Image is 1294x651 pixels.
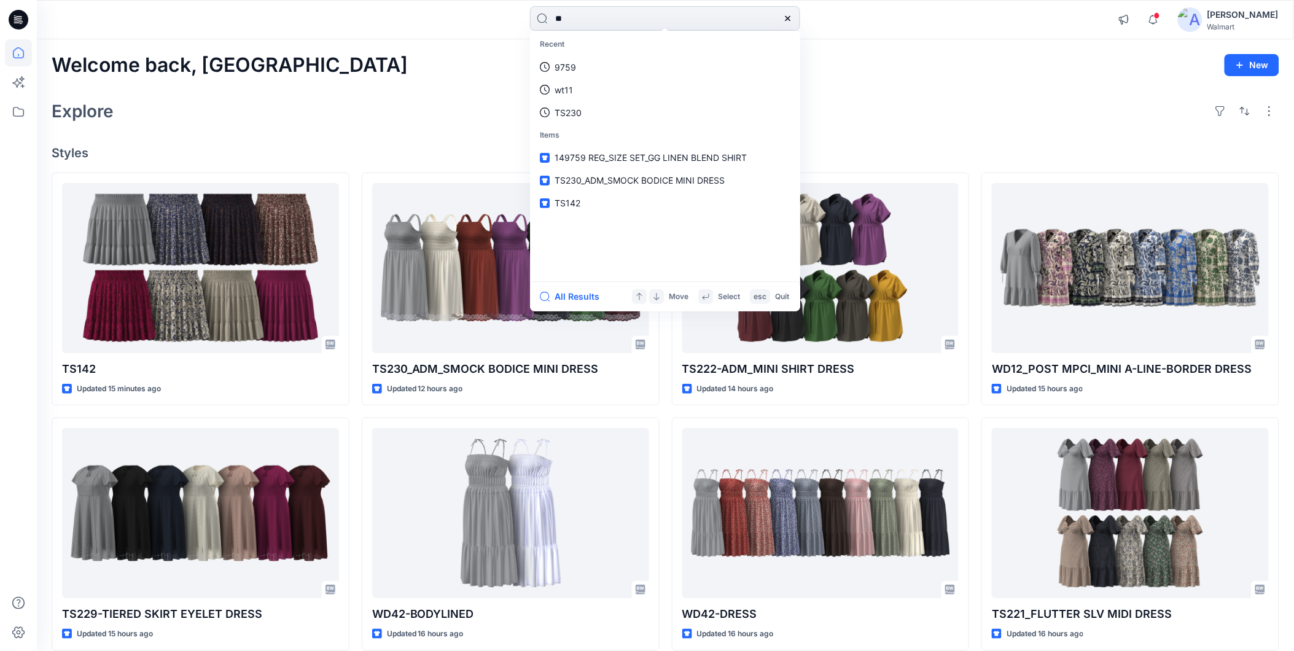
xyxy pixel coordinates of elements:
[992,361,1269,378] p: WD12_POST MPCI_MINI A-LINE-BORDER DRESS
[718,290,740,303] p: Select
[532,101,798,124] a: TS230
[532,124,798,147] p: Items
[1207,7,1279,22] div: [PERSON_NAME]
[62,361,339,378] p: TS142
[62,606,339,623] p: TS229-TIERED SKIRT EYELET DRESS
[555,198,580,208] span: TS142
[775,290,789,303] p: Quit
[532,79,798,101] a: wt11
[992,428,1269,598] a: TS221_FLUTTER SLV MIDI DRESS
[77,383,161,396] p: Updated 15 minutes ago
[1225,54,1279,76] button: New
[387,628,464,641] p: Updated 16 hours ago
[372,361,649,378] p: TS230_ADM_SMOCK BODICE MINI DRESS
[77,628,153,641] p: Updated 15 hours ago
[52,54,408,77] h2: Welcome back, [GEOGRAPHIC_DATA]
[555,106,582,119] p: TS230
[532,146,798,169] a: 149759 REG_SIZE SET_GG LINEN BLEND SHIRT
[682,606,959,623] p: WD42-DRESS
[555,61,576,74] p: 9759
[555,84,573,96] p: wt11
[540,289,607,304] button: All Results
[555,175,725,185] span: TS230_ADM_SMOCK BODICE MINI DRESS
[62,428,339,598] a: TS229-TIERED SKIRT EYELET DRESS
[992,606,1269,623] p: TS221_FLUTTER SLV MIDI DRESS
[372,606,649,623] p: WD42-BODYLINED
[62,183,339,353] a: TS142
[682,361,959,378] p: TS222-ADM_MINI SHIRT DRESS
[532,33,798,56] p: Recent
[754,290,766,303] p: esc
[372,428,649,598] a: WD42-BODYLINED
[669,290,688,303] p: Move
[697,383,774,396] p: Updated 14 hours ago
[697,628,774,641] p: Updated 16 hours ago
[1007,383,1083,396] p: Updated 15 hours ago
[682,183,959,353] a: TS222-ADM_MINI SHIRT DRESS
[1007,628,1083,641] p: Updated 16 hours ago
[532,192,798,214] a: TS142
[372,183,649,353] a: TS230_ADM_SMOCK BODICE MINI DRESS
[387,383,463,396] p: Updated 12 hours ago
[1178,7,1202,32] img: avatar
[532,56,798,79] a: 9759
[555,152,747,163] span: 149759 REG_SIZE SET_GG LINEN BLEND SHIRT
[532,169,798,192] a: TS230_ADM_SMOCK BODICE MINI DRESS
[992,183,1269,353] a: WD12_POST MPCI_MINI A-LINE-BORDER DRESS
[52,146,1279,160] h4: Styles
[682,428,959,598] a: WD42-DRESS
[1207,22,1279,31] div: Walmart
[52,101,114,121] h2: Explore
